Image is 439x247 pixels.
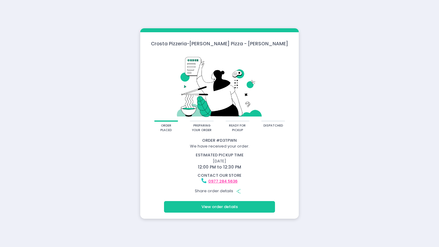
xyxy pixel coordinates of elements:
div: Crosta Pizzeria - [PERSON_NAME] Pizza - [PERSON_NAME] [140,40,299,47]
div: order placed [156,123,176,132]
button: View order details [164,201,275,213]
div: [DATE] [137,152,302,170]
div: Order # D3TPWN [141,137,298,144]
div: We have received your order. [141,143,298,149]
div: Share order details [141,185,298,197]
div: preparing your order [192,123,212,132]
a: 0977 284 5636 [208,178,237,184]
span: 12:00 PM to 12:30 PM [198,164,241,170]
div: dispatched [263,123,283,128]
div: ready for pickup [227,123,247,132]
img: talkie [148,51,291,120]
div: contact our store [141,172,298,179]
div: estimated pickup time [141,152,298,158]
